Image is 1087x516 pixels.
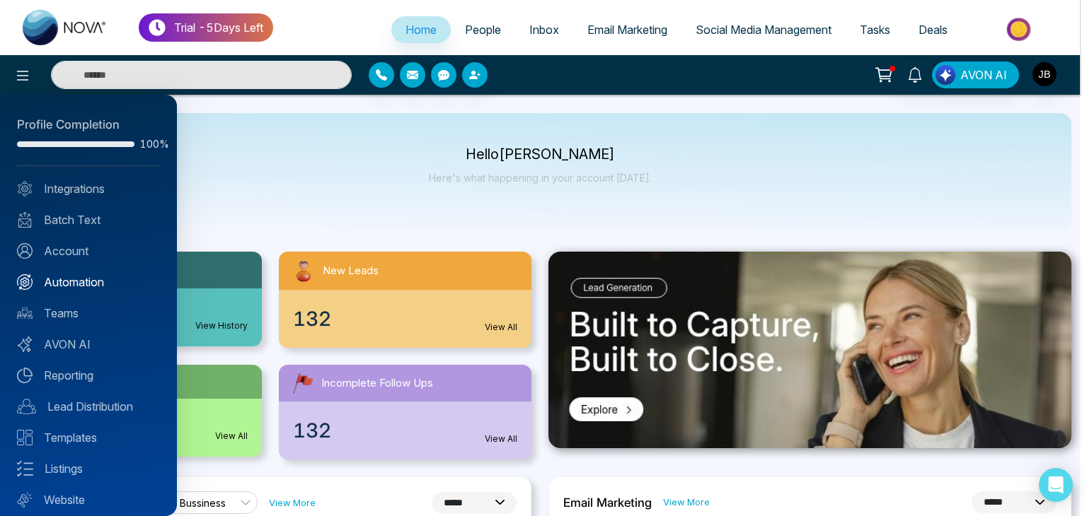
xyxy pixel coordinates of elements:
img: Reporting.svg [17,368,33,383]
a: Listings [17,460,160,477]
img: Website.svg [17,492,33,508]
a: Automation [17,274,160,291]
a: Batch Text [17,211,160,228]
a: Account [17,242,160,259]
a: AVON AI [17,336,160,353]
img: team.svg [17,305,33,321]
img: Lead-dist.svg [17,399,36,414]
a: Templates [17,429,160,446]
img: Integrated.svg [17,181,33,197]
a: Teams [17,305,160,322]
div: Profile Completion [17,116,160,134]
img: Listings.svg [17,461,33,476]
img: Automation.svg [17,274,33,290]
span: 100% [140,139,160,149]
img: Avon-AI.svg [17,336,33,352]
a: Website [17,491,160,508]
img: Account.svg [17,243,33,259]
div: Open Intercom Messenger [1039,468,1073,502]
a: Integrations [17,180,160,197]
a: Reporting [17,367,160,384]
a: Lead Distribution [17,398,160,415]
img: batch_text_white.png [17,212,33,228]
img: Templates.svg [17,430,33,445]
